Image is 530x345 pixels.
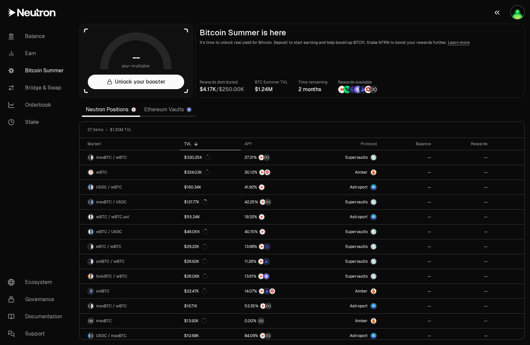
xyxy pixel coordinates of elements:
[88,244,90,249] img: eBTC Logo
[88,289,93,294] img: uniBTC Logo
[354,86,361,93] img: Solv Points
[264,244,270,249] img: EtherFi Points
[96,229,122,234] span: wBTC / USDC
[245,184,307,190] button: NTRN
[80,239,180,254] a: eBTC LogowBTC LogoeBTC / wBTC
[345,199,368,205] span: Supervaults
[91,333,93,338] img: maxBTC Logo
[96,214,129,220] span: wBTC / wBTC.axl
[184,185,201,190] div: $160.34K
[87,127,103,132] span: 27 items
[200,79,244,86] p: Rewards distributed
[259,214,264,220] img: NTRN
[245,154,307,161] button: NTRNStructured Points
[96,274,127,279] span: SolvBTC / wBTC
[80,314,180,328] a: maxBTC LogomaxBTC
[245,199,307,205] button: NTRNStructured Points
[184,214,200,220] div: $55.24K
[435,254,491,269] a: --
[311,299,381,313] a: Astroport
[439,141,487,147] div: Rewards
[3,45,71,62] a: Earn
[435,180,491,194] a: --
[184,199,207,205] div: $121.77K
[180,150,241,165] a: $330.25K
[180,269,241,284] a: $26.06K
[258,274,264,279] img: NTRN
[359,86,367,93] img: Bedrock Diamonds
[3,28,71,45] a: Balance
[96,185,122,190] span: USDC / wBTC
[80,150,180,165] a: maxBTC LogowBTC LogomaxBTC / wBTC
[338,79,378,86] p: Rewards available
[266,303,271,309] img: Structured Points
[241,299,311,313] a: NTRNStructured Points
[311,328,381,343] a: Astroport
[385,141,431,147] div: Balance
[381,328,435,343] a: --
[355,170,368,175] span: Amber
[344,86,351,93] img: Lombard Lux
[381,165,435,180] a: --
[381,239,435,254] a: --
[3,325,71,342] a: Support
[88,75,184,89] button: Unlock your booster
[371,155,376,160] img: Supervaults
[245,228,307,235] button: NTRN
[264,274,269,279] img: Solv Points
[371,259,376,264] img: Supervaults
[80,328,180,343] a: USDC LogomaxBTC LogoUSDC / maxBTC
[245,318,307,324] button: Structured Points
[260,303,266,309] img: NTRN
[311,254,381,269] a: SupervaultsSupervaults
[371,274,376,279] img: Supervaults
[381,314,435,328] a: --
[435,195,491,209] a: --
[88,199,90,205] img: maxBTC Logo
[511,6,524,19] img: Invest
[80,180,180,194] a: USDC LogowBTC LogoUSDC / wBTC
[270,289,275,294] img: Mars Fragments
[371,170,376,175] img: Amber
[96,155,127,160] span: maxBTC / wBTC
[184,303,197,309] div: $16.71K
[241,314,311,328] a: Structured Points
[265,199,271,205] img: Structured Points
[245,273,307,280] button: NTRNSolv Points
[259,170,265,175] img: NTRN
[371,199,376,205] img: Supervaults
[132,52,140,63] h1: --
[345,155,368,160] span: Supervaults
[180,328,241,343] a: $10.68K
[241,239,311,254] a: NTRNEtherFi Points
[91,303,93,309] img: wBTC Logo
[311,180,381,194] a: Astroport
[3,62,71,79] a: Bitcoin Summer
[91,214,93,220] img: wBTC.axl Logo
[180,299,241,313] a: $16.71K
[88,333,90,338] img: USDC Logo
[245,169,307,176] button: NTRNMars Fragments
[96,244,121,249] span: eBTC / wBTC
[88,155,90,160] img: maxBTC Logo
[96,333,127,338] span: USDC / maxBTC
[245,141,307,147] div: APY
[96,289,110,294] span: uniBTC
[187,108,191,112] img: Ethereum Logo
[80,165,180,180] a: wBTC LogowBTC
[259,185,264,190] img: NTRN
[311,150,381,165] a: SupervaultsSupervaults
[435,269,491,284] a: --
[3,96,71,114] a: Orderbook
[259,289,264,294] img: NTRN
[255,79,288,86] p: BTC Summer TVL
[180,180,241,194] a: $160.34K
[241,150,311,165] a: NTRNStructured Points
[298,86,327,93] div: 2 months
[264,289,270,294] img: Bedrock Diamonds
[259,244,264,249] img: NTRN
[311,314,381,328] a: AmberAmber
[371,318,376,324] img: Amber
[3,79,71,96] a: Bridge & Swap
[241,284,311,298] a: NTRNBedrock DiamondsMars Fragments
